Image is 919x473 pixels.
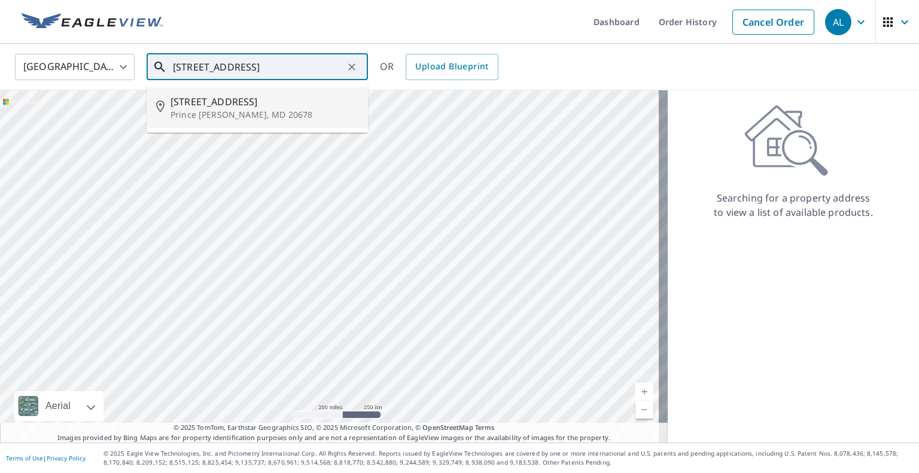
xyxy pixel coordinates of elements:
input: Search by address or latitude-longitude [173,50,343,84]
button: Clear [343,59,360,75]
span: Upload Blueprint [415,59,488,74]
a: Privacy Policy [47,454,86,462]
div: Aerial [42,391,74,421]
div: AL [825,9,851,35]
a: Current Level 5, Zoom In [635,383,653,401]
p: Searching for a property address to view a list of available products. [713,191,874,219]
div: [GEOGRAPHIC_DATA] [15,50,135,84]
a: Cancel Order [732,10,814,35]
a: Terms of Use [6,454,43,462]
p: | [6,454,86,462]
span: © 2025 TomTom, Earthstar Geographics SIO, © 2025 Microsoft Corporation, © [174,423,495,433]
div: OR [380,54,498,80]
p: Prince [PERSON_NAME], MD 20678 [171,109,358,121]
span: [STREET_ADDRESS] [171,94,358,109]
p: © 2025 Eagle View Technologies, Inc. and Pictometry International Corp. All Rights Reserved. Repo... [104,449,913,467]
img: EV Logo [22,13,163,31]
div: Aerial [14,391,104,421]
a: Current Level 5, Zoom Out [635,401,653,419]
a: Terms [475,423,495,432]
a: Upload Blueprint [406,54,498,80]
a: OpenStreetMap [422,423,473,432]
